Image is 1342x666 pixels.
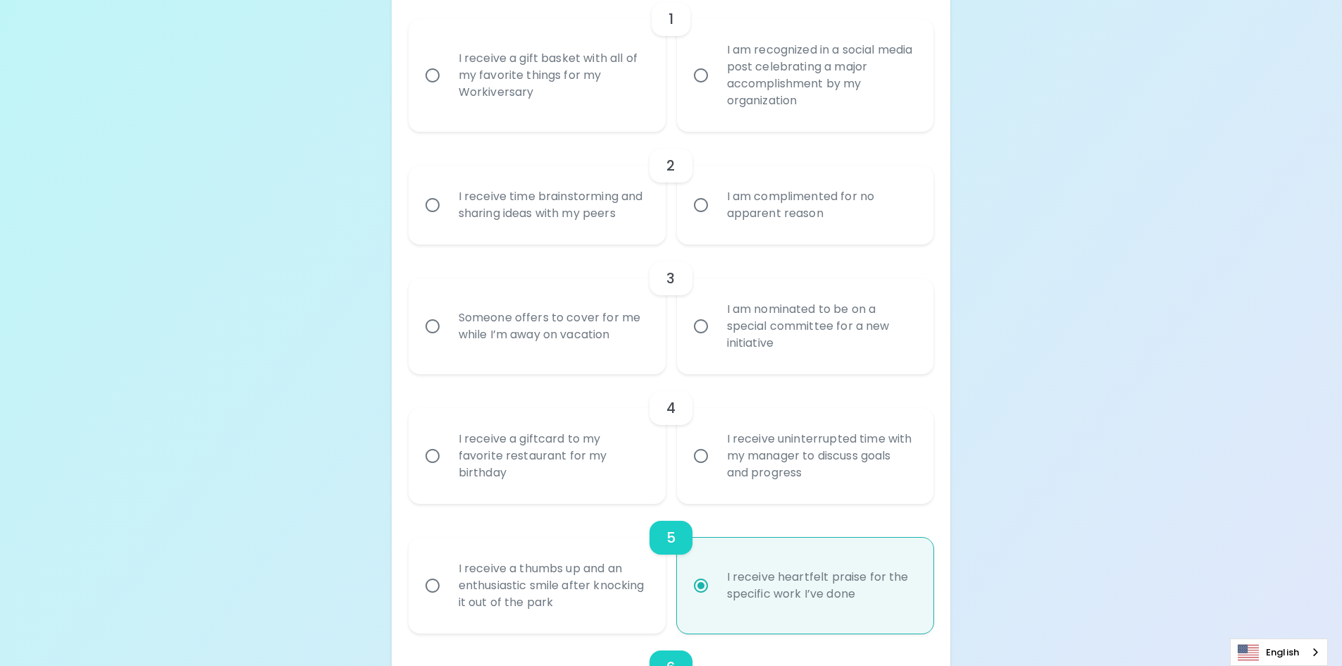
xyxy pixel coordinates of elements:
div: I receive a thumbs up and an enthusiastic smile after knocking it out of the park [447,543,658,628]
a: English [1231,639,1327,665]
div: I receive a giftcard to my favorite restaurant for my birthday [447,414,658,498]
h6: 5 [666,526,676,549]
div: choice-group-check [409,504,934,634]
h6: 1 [669,8,673,30]
div: choice-group-check [409,374,934,504]
div: I receive heartfelt praise for the specific work I’ve done [716,552,926,619]
h6: 3 [666,267,675,290]
h6: 4 [666,397,676,419]
div: I am recognized in a social media post celebrating a major accomplishment by my organization [716,25,926,126]
div: I receive a gift basket with all of my favorite things for my Workiversary [447,33,658,118]
div: choice-group-check [409,245,934,374]
div: I receive time brainstorming and sharing ideas with my peers [447,171,658,239]
div: I receive uninterrupted time with my manager to discuss goals and progress [716,414,926,498]
h6: 2 [666,154,675,177]
div: I am nominated to be on a special committee for a new initiative [716,284,926,369]
div: I am complimented for no apparent reason [716,171,926,239]
div: Someone offers to cover for me while I’m away on vacation [447,292,658,360]
div: choice-group-check [409,132,934,245]
aside: Language selected: English [1230,639,1328,666]
div: Language [1230,639,1328,666]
